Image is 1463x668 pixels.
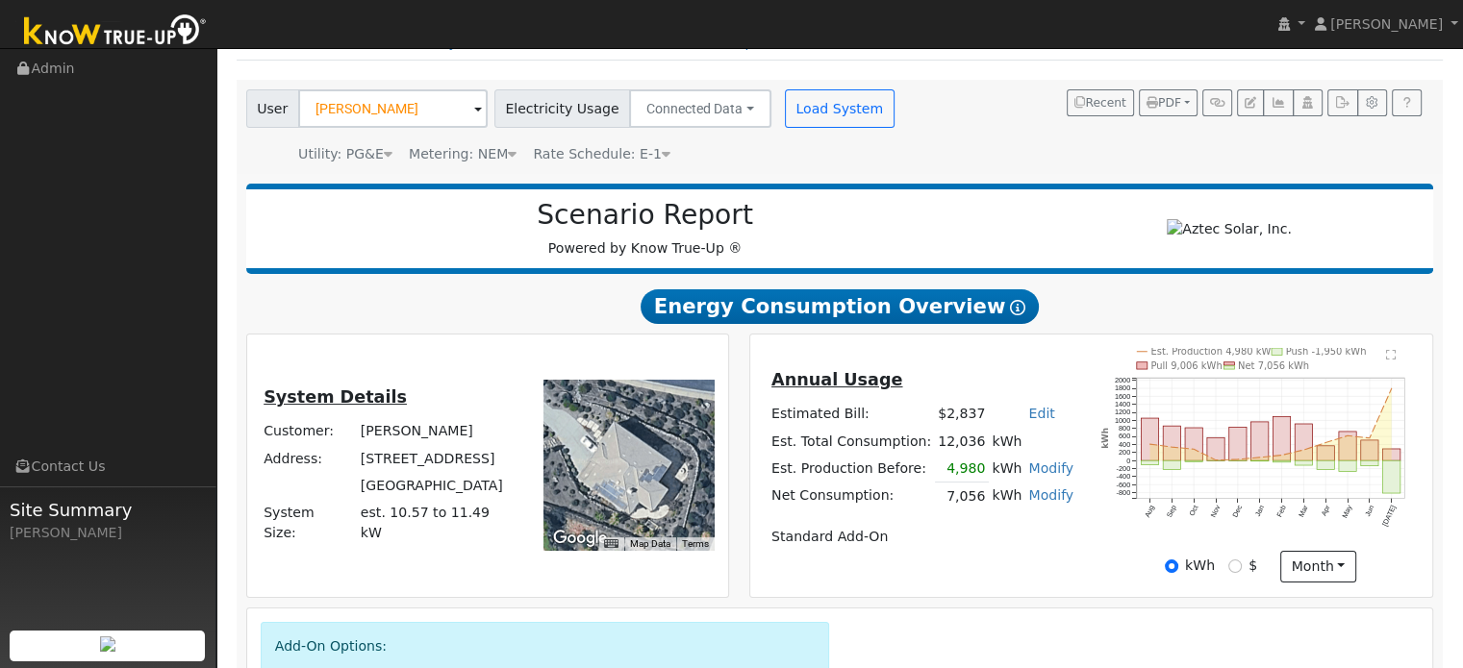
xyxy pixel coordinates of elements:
[989,482,1025,510] td: kWh
[1327,89,1357,116] button: Export Interval Data
[1392,89,1422,116] a: Help Link
[1229,428,1247,461] rect: onclick=""
[1231,504,1245,519] text: Dec
[1126,457,1130,465] text: 0
[10,523,206,543] div: [PERSON_NAME]
[935,428,989,455] td: 12,036
[1193,448,1196,451] circle: onclick=""
[1151,360,1223,371] text: Pull 9,006 kWh
[1028,487,1073,503] a: Modify
[361,505,490,540] span: est. 10.57 to 11.49 kW
[935,482,989,510] td: 7,056
[1171,446,1173,449] circle: onclick=""
[1275,504,1288,518] text: Feb
[298,89,488,128] input: Select a User
[1117,472,1131,481] text: -400
[1010,300,1025,315] i: Show Help
[604,537,618,551] button: Keyboard shortcuts
[1302,449,1305,452] circle: onclick=""
[1258,456,1261,458] circle: onclick=""
[1185,428,1202,460] rect: onclick=""
[1347,434,1349,437] circle: onclick=""
[548,526,612,551] a: Open this area in Google Maps (opens a new window)
[1237,89,1264,116] button: Edit User
[1274,416,1291,460] rect: onclick=""
[357,472,517,499] td: [GEOGRAPHIC_DATA]
[1202,89,1232,116] button: Generate Report Link
[1167,219,1292,239] img: Aztec Solar, Inc.
[1253,504,1266,518] text: Jan
[1297,504,1310,519] text: Mar
[1386,349,1397,360] text: 
[629,89,771,128] button: Connected Data
[1028,460,1073,476] a: Modify
[1115,392,1130,401] text: 1600
[1280,454,1283,457] circle: onclick=""
[1228,559,1242,573] input: $
[1101,428,1111,449] text: kWh
[1237,458,1240,460] circle: onclick=""
[682,538,709,549] a: Terms
[1117,488,1131,497] text: -800
[1119,432,1130,440] text: 600
[1209,504,1223,519] text: Nov
[1324,441,1327,444] circle: onclick=""
[768,455,934,482] td: Est. Production Before:
[1390,387,1393,390] circle: onclick=""
[1383,460,1400,493] rect: onclick=""
[630,537,670,551] button: Map Data
[1317,446,1334,460] rect: onclick=""
[1115,408,1130,416] text: 1200
[1293,89,1323,116] button: Login As
[1141,418,1158,460] rect: onclick=""
[1383,449,1400,460] rect: onclick=""
[935,401,989,428] td: $2,837
[1238,360,1309,371] text: Net 7,056 kWh
[1251,422,1269,460] rect: onclick=""
[14,11,216,54] img: Know True-Up
[1295,424,1312,460] rect: onclick=""
[1151,346,1277,357] text: Est. Production 4,980 kWh
[1115,376,1130,384] text: 2000
[265,199,1024,232] h2: Scenario Report
[10,497,206,523] span: Site Summary
[768,401,934,428] td: Estimated Bill:
[1139,89,1198,116] button: PDF
[357,499,517,546] td: System Size
[298,144,392,164] div: Utility: PG&E
[1339,432,1356,460] rect: onclick=""
[989,455,1025,482] td: kWh
[1163,426,1180,460] rect: onclick=""
[1251,460,1269,461] rect: onclick=""
[1115,416,1130,425] text: 1000
[1119,448,1130,457] text: 200
[1117,481,1131,489] text: -600
[1361,460,1378,465] rect: onclick=""
[768,524,1076,551] td: Standard Add-On
[261,418,358,445] td: Customer:
[1165,559,1178,573] input: kWh
[264,387,407,407] u: System Details
[1339,460,1356,471] rect: onclick=""
[771,370,902,389] u: Annual Usage
[1141,460,1158,464] rect: onclick=""
[1119,424,1130,433] text: 800
[935,455,989,482] td: 4,980
[1286,346,1367,357] text: Push -1,950 kWh
[989,428,1077,455] td: kWh
[1188,504,1200,517] text: Oct
[1215,458,1218,461] circle: onclick=""
[1274,460,1291,462] rect: onclick=""
[1320,504,1332,518] text: Apr
[533,146,670,161] span: Alias: HE1N
[548,526,612,551] img: Google
[100,636,115,652] img: retrieve
[1165,504,1178,519] text: Sep
[1115,383,1130,392] text: 1800
[261,499,358,546] td: System Size:
[246,89,299,128] span: User
[1280,551,1356,583] button: month
[1263,89,1293,116] button: Multi-Series Graph
[1067,89,1134,116] button: Recent
[1317,460,1334,469] rect: onclick=""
